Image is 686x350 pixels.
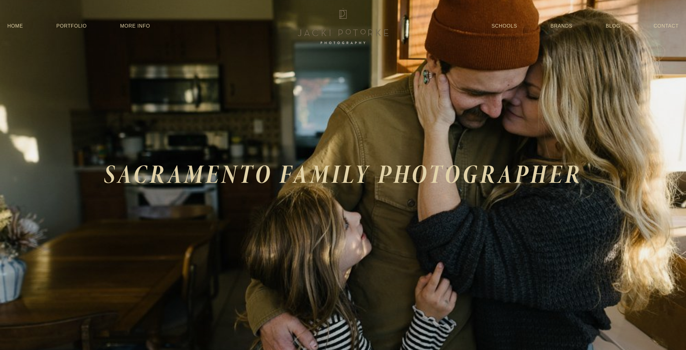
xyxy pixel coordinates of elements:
em: SACRAMENTO FAMILY PHOTOGRAPHER [104,156,582,192]
a: Blog [606,21,620,32]
a: More Info [120,21,150,32]
a: Contact [654,21,679,32]
a: Home [7,21,23,32]
a: Brands [551,21,572,32]
a: Portfolio [56,23,87,29]
a: Schools [492,21,517,32]
img: Jacki Potorke Sacramento Family Photographer [294,6,392,46]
